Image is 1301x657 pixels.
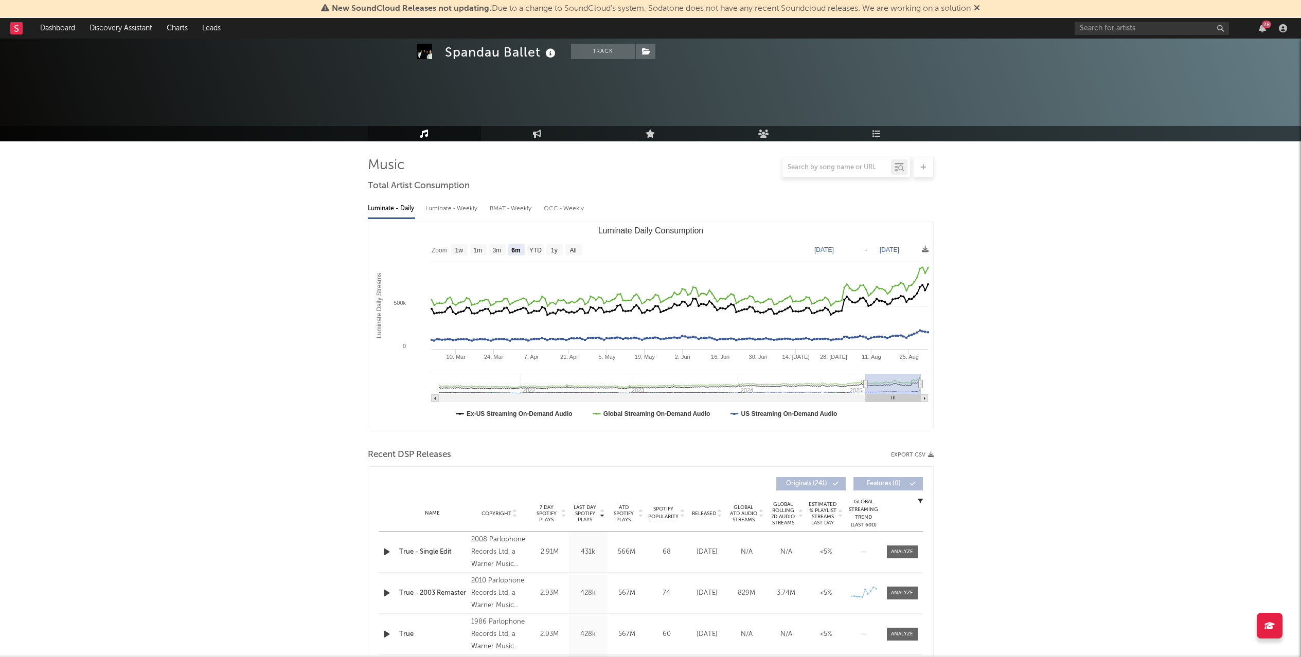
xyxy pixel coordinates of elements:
[649,629,685,640] div: 60
[572,504,599,523] span: Last Day Spotify Plays
[332,5,971,13] span: : Due to a change to SoundCloud's system, Sodatone does not have any recent Soundcloud releases. ...
[782,163,891,172] input: Search by song name or URL
[648,505,679,521] span: Spotify Popularity
[814,246,834,253] text: [DATE]
[711,354,729,360] text: 16. Jun
[690,629,724,640] div: [DATE]
[783,481,830,487] span: Originals ( 241 )
[1075,22,1229,35] input: Search for artists
[560,354,578,360] text: 21. Apr
[610,504,637,523] span: ATD Spotify Plays
[848,498,879,529] div: Global Streaming Trend (Last 60D)
[769,629,804,640] div: N/A
[776,477,846,490] button: Originals(241)
[33,18,82,39] a: Dashboard
[368,200,415,217] div: Luminate - Daily
[368,180,470,192] span: Total Artist Consumption
[729,629,764,640] div: N/A
[690,547,724,557] div: [DATE]
[769,588,804,598] div: 3.74M
[490,200,533,217] div: BMAT - Weekly
[610,629,644,640] div: 567M
[159,18,195,39] a: Charts
[445,44,558,61] div: Spandau Ballet
[571,44,635,59] button: Track
[649,547,685,557] div: 68
[729,547,764,557] div: N/A
[598,354,616,360] text: 5. May
[572,547,605,557] div: 431k
[692,510,716,517] span: Released
[399,629,467,640] a: True
[572,588,605,598] div: 428k
[484,354,503,360] text: 24. Mar
[455,247,463,254] text: 1w
[610,588,644,598] div: 567M
[432,247,448,254] text: Zoom
[402,343,405,349] text: 0
[399,588,467,598] a: True - 2003 Remaster
[809,629,843,640] div: <5%
[467,410,573,417] text: Ex-US Streaming On-Demand Audio
[511,247,520,254] text: 6m
[399,547,467,557] a: True - Single Edit
[1262,21,1271,28] div: 28
[376,273,383,338] text: Luminate Daily Streams
[603,410,710,417] text: Global Streaming On-Demand Audio
[729,504,758,523] span: Global ATD Audio Streams
[394,300,406,306] text: 500k
[1259,24,1266,32] button: 28
[473,247,482,254] text: 1m
[860,481,907,487] span: Features ( 0 )
[544,200,585,217] div: OCC - Weekly
[529,247,541,254] text: YTD
[862,354,881,360] text: 11. Aug
[974,5,980,13] span: Dismiss
[471,616,527,653] div: 1986 Parlophone Records Ltd, a Warner Music Group Company
[690,588,724,598] div: [DATE]
[674,354,690,360] text: 2. Jun
[471,575,527,612] div: 2010 Parlophone Records Ltd, a Warner Music Group Company
[533,504,560,523] span: 7 Day Spotify Plays
[533,588,566,598] div: 2.93M
[819,354,847,360] text: 28. [DATE]
[862,246,868,253] text: →
[569,247,576,254] text: All
[649,588,685,598] div: 74
[332,5,489,13] span: New SoundCloud Releases not updating
[809,501,837,526] span: Estimated % Playlist Streams Last Day
[524,354,539,360] text: 7. Apr
[471,534,527,571] div: 2008 Parlophone Records Ltd, a Warner Music Group Company
[853,477,923,490] button: Features(0)
[195,18,228,39] a: Leads
[572,629,605,640] div: 428k
[729,588,764,598] div: 829M
[891,452,934,458] button: Export CSV
[782,354,809,360] text: 14. [DATE]
[809,588,843,598] div: <5%
[551,247,558,254] text: 1y
[880,246,899,253] text: [DATE]
[634,354,655,360] text: 19. May
[748,354,767,360] text: 30. Jun
[769,501,797,526] span: Global Rolling 7D Audio Streams
[399,509,467,517] div: Name
[741,410,837,417] text: US Streaming On-Demand Audio
[809,547,843,557] div: <5%
[425,200,479,217] div: Luminate - Weekly
[533,629,566,640] div: 2.93M
[492,247,501,254] text: 3m
[82,18,159,39] a: Discovery Assistant
[533,547,566,557] div: 2.91M
[769,547,804,557] div: N/A
[610,547,644,557] div: 566M
[368,222,933,428] svg: Luminate Daily Consumption
[598,226,703,235] text: Luminate Daily Consumption
[368,449,451,461] span: Recent DSP Releases
[446,354,466,360] text: 10. Mar
[899,354,918,360] text: 25. Aug
[482,510,511,517] span: Copyright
